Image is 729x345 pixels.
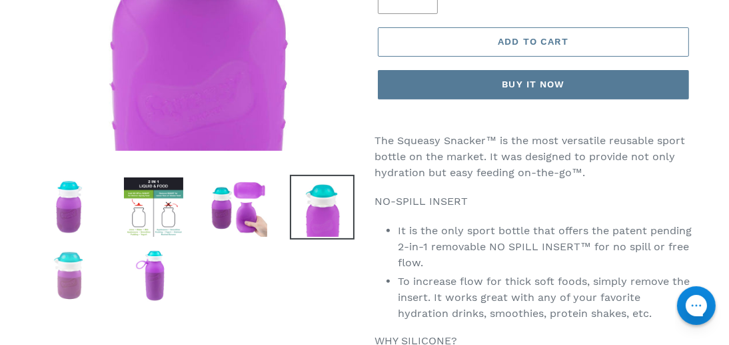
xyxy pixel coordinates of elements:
img: Load image into Gallery viewer, Purple Squeasy Snacker [121,244,186,308]
button: Add to cart [378,27,689,57]
li: It is the only sport bottle that offers the patent pending 2-in-1 removable NO SPILL INSERT™ for ... [398,223,692,271]
p: The Squeasy Snacker™ is the most versatile reusable sport bottle on the market. It was designed t... [374,133,692,181]
img: Load image into Gallery viewer, Purple Squeasy Snacker [121,175,186,240]
img: Load image into Gallery viewer, Purple Squeasy Snacker [37,175,101,240]
img: Load image into Gallery viewer, Purple Squeasy Snacker [206,175,271,240]
img: Load image into Gallery viewer, Purple Squeasy Snacker [37,244,101,308]
button: Buy it now [378,70,689,99]
img: Load image into Gallery viewer, Purple Squeasy Snacker [290,175,355,240]
p: NO-SPILL INSERT [374,194,692,210]
span: Add to cart [498,36,568,47]
li: To increase flow for thick soft foods, simply remove the insert. It works great with any of your ... [398,274,692,322]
